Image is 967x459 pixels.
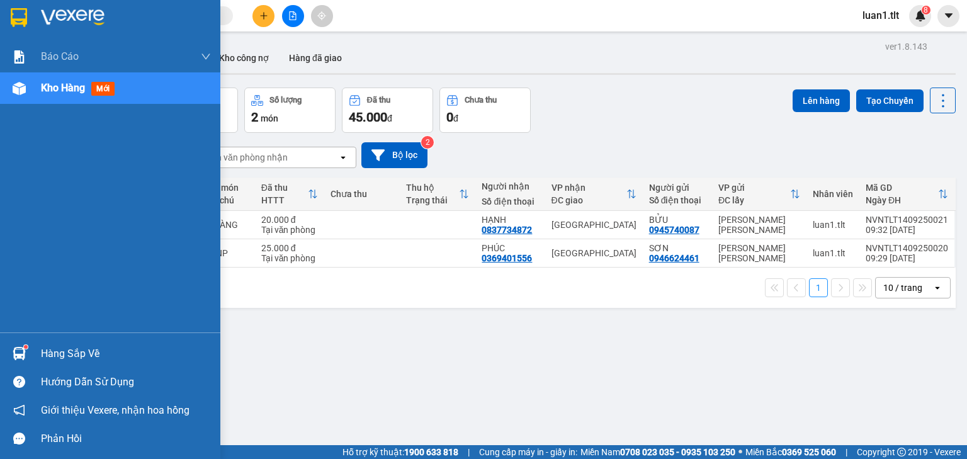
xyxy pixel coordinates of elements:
[551,195,626,205] div: ĐC giao
[209,43,279,73] button: Kho công nợ
[866,195,938,205] div: Ngày ĐH
[813,189,853,199] div: Nhân viên
[859,178,954,211] th: Toggle SortBy
[649,215,706,225] div: BỬU
[204,248,248,258] div: 1 TNP
[261,243,318,253] div: 25.000 đ
[580,445,735,459] span: Miền Nam
[400,178,475,211] th: Toggle SortBy
[845,445,847,459] span: |
[482,253,532,263] div: 0369401556
[793,89,850,112] button: Lên hàng
[482,215,538,225] div: HẠNH
[261,183,308,193] div: Đã thu
[856,89,924,112] button: Tạo Chuyến
[255,178,324,211] th: Toggle SortBy
[349,110,387,125] span: 45.000
[261,113,278,123] span: món
[453,113,458,123] span: đ
[482,243,538,253] div: PHÚC
[406,183,459,193] div: Thu hộ
[331,189,393,199] div: Chưa thu
[204,220,248,230] div: 1XVÀNG
[866,215,948,225] div: NVNTLT1409250021
[924,6,928,14] span: 8
[943,10,954,21] span: caret-down
[204,195,248,205] div: Ghi chú
[479,445,577,459] span: Cung cấp máy in - giấy in:
[13,376,25,388] span: question-circle
[649,225,699,235] div: 0945740087
[406,195,459,205] div: Trạng thái
[866,183,938,193] div: Mã GD
[745,445,836,459] span: Miền Bắc
[482,225,532,235] div: 0837734872
[317,11,326,20] span: aim
[852,8,909,23] span: luan1.tlt
[201,151,288,164] div: Chọn văn phòng nhận
[551,220,636,230] div: [GEOGRAPHIC_DATA]
[13,50,26,64] img: solution-icon
[261,253,318,263] div: Tại văn phòng
[41,344,211,363] div: Hàng sắp về
[261,215,318,225] div: 20.000 đ
[738,450,742,455] span: ⚪️
[421,136,434,149] sup: 2
[482,181,538,191] div: Người nhận
[649,183,706,193] div: Người gửi
[367,96,390,105] div: Đã thu
[718,243,800,263] div: [PERSON_NAME] [PERSON_NAME]
[718,195,790,205] div: ĐC lấy
[201,52,211,62] span: down
[13,82,26,95] img: warehouse-icon
[252,5,274,27] button: plus
[883,281,922,294] div: 10 / trang
[649,195,706,205] div: Số điện thoại
[41,48,79,64] span: Báo cáo
[338,152,348,162] svg: open
[897,448,906,456] span: copyright
[813,220,853,230] div: luan1.tlt
[551,183,626,193] div: VP nhận
[41,429,211,448] div: Phản hồi
[922,6,930,14] sup: 8
[718,215,800,235] div: [PERSON_NAME] [PERSON_NAME]
[24,345,28,349] sup: 1
[311,5,333,27] button: aim
[13,433,25,445] span: message
[439,88,531,133] button: Chưa thu0đ
[545,178,643,211] th: Toggle SortBy
[342,445,458,459] span: Hỗ trợ kỹ thuật:
[41,402,189,418] span: Giới thiệu Vexere, nhận hoa hồng
[446,110,453,125] span: 0
[91,82,115,96] span: mới
[361,142,427,168] button: Bộ lọc
[13,347,26,360] img: warehouse-icon
[866,225,948,235] div: 09:32 [DATE]
[468,445,470,459] span: |
[809,278,828,297] button: 1
[718,183,790,193] div: VP gửi
[41,373,211,392] div: Hướng dẫn sử dụng
[712,178,806,211] th: Toggle SortBy
[885,40,927,54] div: ver 1.8.143
[932,283,942,293] svg: open
[261,195,308,205] div: HTTT
[204,183,248,193] div: Tên món
[288,11,297,20] span: file-add
[259,11,268,20] span: plus
[342,88,433,133] button: Đã thu45.000đ
[649,253,699,263] div: 0946624461
[782,447,836,457] strong: 0369 525 060
[404,447,458,457] strong: 1900 633 818
[649,243,706,253] div: SƠN
[13,404,25,416] span: notification
[813,248,853,258] div: luan1.tlt
[387,113,392,123] span: đ
[620,447,735,457] strong: 0708 023 035 - 0935 103 250
[937,5,959,27] button: caret-down
[11,8,27,27] img: logo-vxr
[915,10,926,21] img: icon-new-feature
[866,253,948,263] div: 09:29 [DATE]
[482,196,538,207] div: Số điện thoại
